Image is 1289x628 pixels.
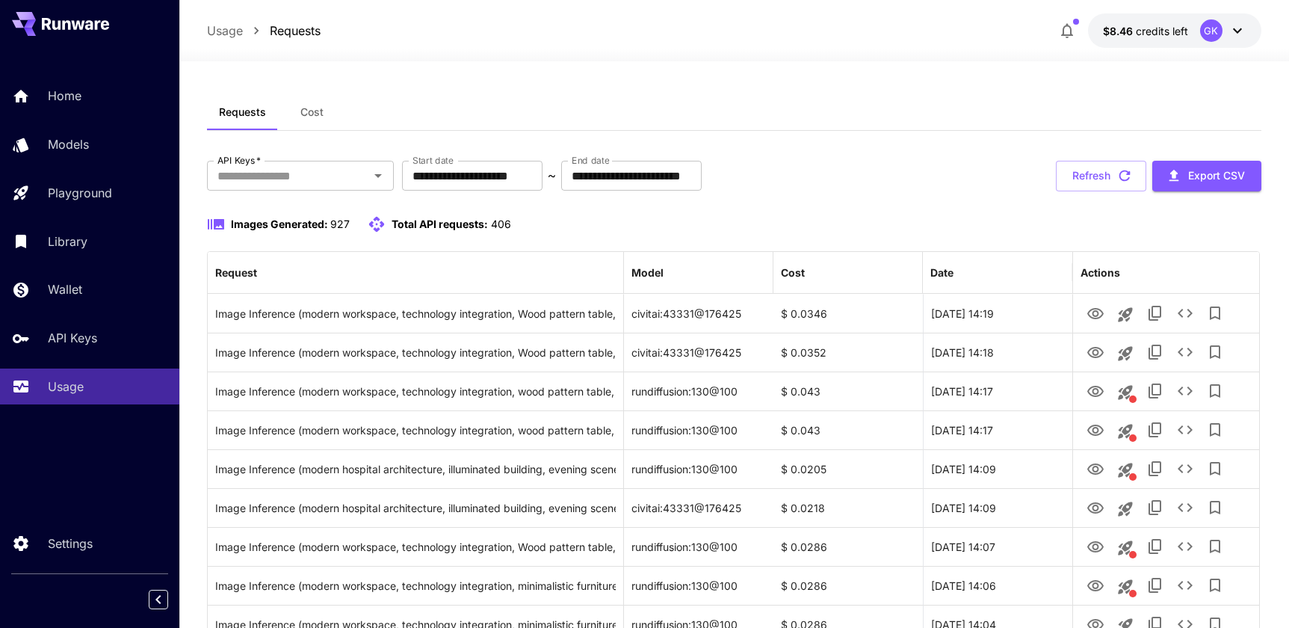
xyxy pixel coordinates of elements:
button: Copy TaskUUID [1140,532,1170,561]
div: $ 0.0286 [773,566,923,605]
button: Add to library [1200,532,1230,561]
button: This request includes a reference image. Clicking this will load all other parameters, but for pr... [1110,455,1140,485]
button: See details [1170,415,1200,445]
span: 406 [491,218,511,230]
div: rundiffusion:130@100 [624,527,773,566]
div: Model [631,266,664,279]
div: Click to copy prompt [215,489,616,527]
button: This request includes a reference image. Clicking this will load all other parameters, but for pr... [1110,533,1140,563]
div: rundiffusion:130@100 [624,449,773,488]
div: Click to copy prompt [215,372,616,410]
button: Add to library [1200,376,1230,406]
button: $8.46196GK [1088,13,1261,48]
a: Requests [270,22,321,40]
button: Copy TaskUUID [1140,415,1170,445]
div: $ 0.0352 [773,333,923,372]
div: 01 Sep, 2025 14:18 [923,333,1072,372]
div: $8.46196 [1103,23,1188,39]
button: Launch in playground [1110,339,1140,369]
button: See details [1170,337,1200,367]
div: civitai:43331@176425 [624,488,773,527]
div: Click to copy prompt [215,567,616,605]
button: View Image [1081,492,1110,523]
div: $ 0.0286 [773,527,923,566]
button: View Image [1081,375,1110,406]
div: Click to copy prompt [215,528,616,566]
div: 01 Sep, 2025 14:17 [923,372,1072,410]
div: Date [930,266,953,279]
button: Add to library [1200,415,1230,445]
button: Refresh [1056,161,1146,191]
p: Playground [48,184,112,202]
button: View Image [1081,570,1110,600]
button: See details [1170,454,1200,484]
div: Cost [781,266,805,279]
button: Launch in playground [1110,494,1140,524]
button: Add to library [1200,298,1230,328]
div: rundiffusion:130@100 [624,372,773,410]
button: Add to library [1200,493,1230,523]
label: API Keys [217,154,261,167]
p: ~ [548,167,556,185]
button: See details [1170,493,1200,523]
div: $ 0.0205 [773,449,923,488]
button: Open [368,165,389,186]
div: rundiffusion:130@100 [624,410,773,449]
button: Copy TaskUUID [1140,337,1170,367]
span: Images Generated: [231,218,328,230]
div: $ 0.0218 [773,488,923,527]
button: Collapse sidebar [149,590,168,609]
button: View Image [1081,298,1110,328]
div: 01 Sep, 2025 14:09 [923,449,1072,488]
nav: breadcrumb [207,22,321,40]
button: See details [1170,532,1200,561]
button: Copy TaskUUID [1140,570,1170,600]
p: Home [48,87,81,105]
a: Usage [207,22,243,40]
span: $8.46 [1103,25,1136,37]
div: Request [215,266,257,279]
div: GK [1200,19,1222,42]
div: $ 0.043 [773,372,923,410]
div: $ 0.0346 [773,294,923,333]
div: civitai:43331@176425 [624,294,773,333]
span: Cost [300,105,324,119]
p: Settings [48,535,93,552]
div: Collapse sidebar [160,586,179,613]
button: See details [1170,376,1200,406]
p: Library [48,233,87,250]
div: Click to copy prompt [215,333,616,372]
button: This request includes a reference image. Clicking this will load all other parameters, but for pr... [1110,416,1140,446]
p: Wallet [48,280,82,298]
button: Launch in playground [1110,300,1140,330]
label: End date [572,154,609,167]
button: Copy TaskUUID [1140,298,1170,328]
button: Export CSV [1152,161,1261,191]
span: 927 [330,218,350,230]
div: rundiffusion:130@100 [624,566,773,605]
button: See details [1170,298,1200,328]
div: 01 Sep, 2025 14:07 [923,527,1072,566]
div: $ 0.043 [773,410,923,449]
button: Copy TaskUUID [1140,454,1170,484]
div: Click to copy prompt [215,450,616,488]
div: 01 Sep, 2025 14:19 [923,294,1072,333]
button: Add to library [1200,454,1230,484]
p: Usage [48,378,84,395]
div: Actions [1081,266,1120,279]
button: This request includes a reference image. Clicking this will load all other parameters, but for pr... [1110,378,1140,407]
button: See details [1170,570,1200,600]
button: Add to library [1200,570,1230,600]
div: Click to copy prompt [215,295,616,333]
p: API Keys [48,329,97,347]
button: View Image [1081,336,1110,367]
label: Start date [412,154,454,167]
span: Requests [219,105,266,119]
button: Add to library [1200,337,1230,367]
button: View Image [1081,531,1110,561]
button: Copy TaskUUID [1140,493,1170,523]
button: View Image [1081,453,1110,484]
div: civitai:43331@176425 [624,333,773,372]
div: 01 Sep, 2025 14:09 [923,488,1072,527]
